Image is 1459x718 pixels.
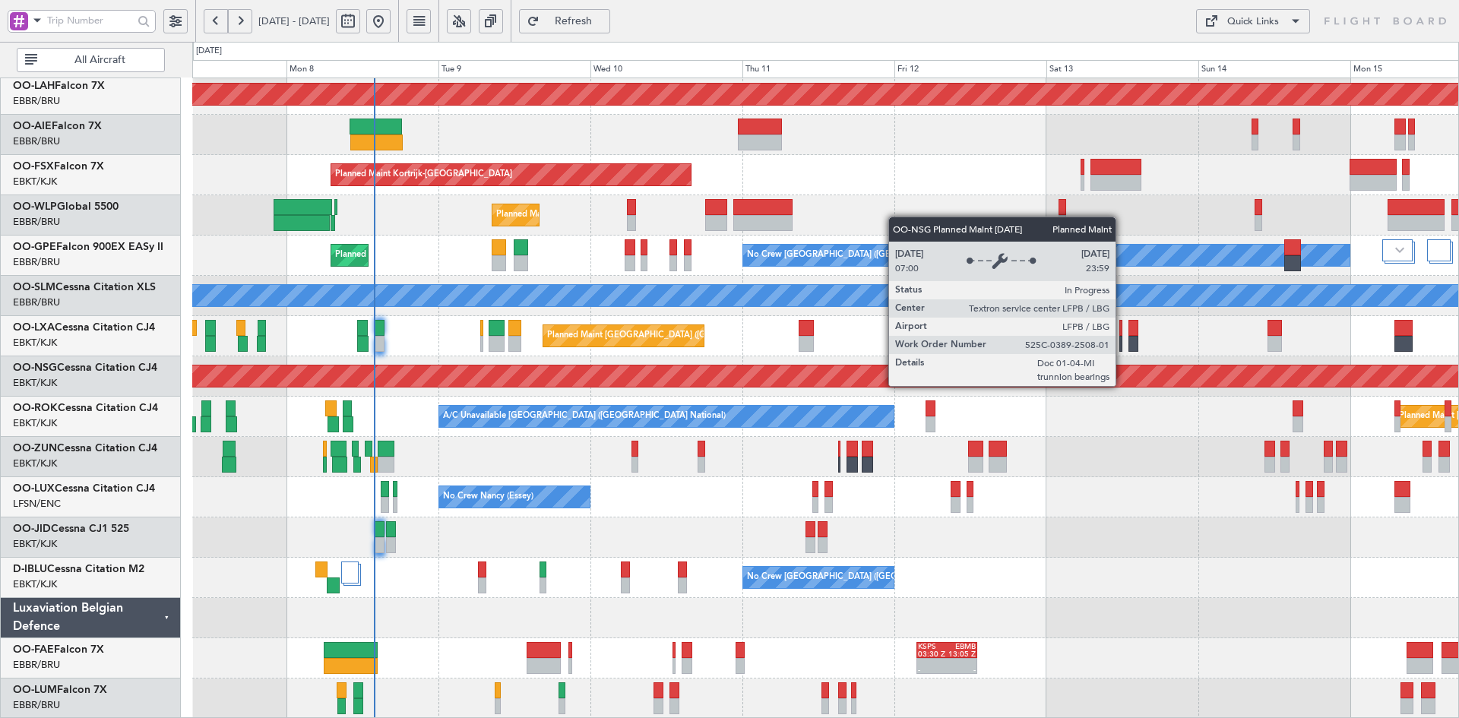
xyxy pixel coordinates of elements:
[13,564,47,574] span: D-IBLU
[13,282,55,293] span: OO-SLM
[13,336,57,350] a: EBKT/KJK
[13,403,158,413] a: OO-ROKCessna Citation CJ4
[13,658,60,672] a: EBBR/BRU
[13,497,61,511] a: LFSN/ENC
[13,296,60,309] a: EBBR/BRU
[13,81,105,91] a: OO-LAHFalcon 7X
[13,121,102,131] a: OO-AIEFalcon 7X
[13,416,57,430] a: EBKT/KJK
[443,486,533,508] div: No Crew Nancy (Essey)
[13,443,157,454] a: OO-ZUNCessna Citation CJ4
[13,457,57,470] a: EBKT/KJK
[13,564,144,574] a: D-IBLUCessna Citation M2
[40,55,160,65] span: All Aircraft
[13,483,155,494] a: OO-LUXCessna Citation CJ4
[13,685,57,695] span: OO-LUM
[590,60,742,78] div: Wed 10
[438,60,590,78] div: Tue 9
[286,60,438,78] div: Mon 8
[13,94,60,108] a: EBBR/BRU
[13,322,55,333] span: OO-LXA
[13,175,57,188] a: EBKT/KJK
[13,362,57,373] span: OO-NSG
[519,9,610,33] button: Refresh
[1198,60,1350,78] div: Sun 14
[13,362,157,373] a: OO-NSGCessna Citation CJ4
[13,644,54,655] span: OO-FAE
[13,644,104,655] a: OO-FAEFalcon 7X
[747,566,1002,589] div: No Crew [GEOGRAPHIC_DATA] ([GEOGRAPHIC_DATA] National)
[47,9,133,32] input: Trip Number
[13,134,60,148] a: EBBR/BRU
[13,161,104,172] a: OO-FSXFalcon 7X
[742,60,894,78] div: Thu 11
[13,215,60,229] a: EBBR/BRU
[947,643,976,650] div: EBMB
[443,405,726,428] div: A/C Unavailable [GEOGRAPHIC_DATA] ([GEOGRAPHIC_DATA] National)
[335,163,512,186] div: Planned Maint Kortrijk-[GEOGRAPHIC_DATA]
[13,443,57,454] span: OO-ZUN
[918,666,947,674] div: -
[1046,60,1198,78] div: Sat 13
[13,577,57,591] a: EBKT/KJK
[13,537,57,551] a: EBKT/KJK
[335,244,610,267] div: Planned Maint [GEOGRAPHIC_DATA] ([GEOGRAPHIC_DATA] National)
[13,376,57,390] a: EBKT/KJK
[13,523,51,534] span: OO-JID
[13,698,60,712] a: EBBR/BRU
[13,161,54,172] span: OO-FSX
[894,60,1046,78] div: Fri 12
[543,16,605,27] span: Refresh
[1395,247,1404,253] img: arrow-gray.svg
[13,403,58,413] span: OO-ROK
[13,523,129,534] a: OO-JIDCessna CJ1 525
[13,282,156,293] a: OO-SLMCessna Citation XLS
[13,242,56,252] span: OO-GPE
[13,255,60,269] a: EBBR/BRU
[13,121,52,131] span: OO-AIE
[13,322,155,333] a: OO-LXACessna Citation CJ4
[13,483,55,494] span: OO-LUX
[547,324,822,347] div: Planned Maint [GEOGRAPHIC_DATA] ([GEOGRAPHIC_DATA] National)
[1196,9,1310,33] button: Quick Links
[13,685,107,695] a: OO-LUMFalcon 7X
[947,666,976,674] div: -
[1227,14,1279,30] div: Quick Links
[17,48,165,72] button: All Aircraft
[747,244,1002,267] div: No Crew [GEOGRAPHIC_DATA] ([GEOGRAPHIC_DATA] National)
[496,204,575,226] div: Planned Maint Liege
[947,650,976,658] div: 13:05 Z
[258,14,330,28] span: [DATE] - [DATE]
[13,81,55,91] span: OO-LAH
[13,201,57,212] span: OO-WLP
[196,45,222,58] div: [DATE]
[918,650,947,658] div: 03:30 Z
[13,201,119,212] a: OO-WLPGlobal 5500
[918,643,947,650] div: KSPS
[135,60,287,78] div: Sun 7
[13,242,163,252] a: OO-GPEFalcon 900EX EASy II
